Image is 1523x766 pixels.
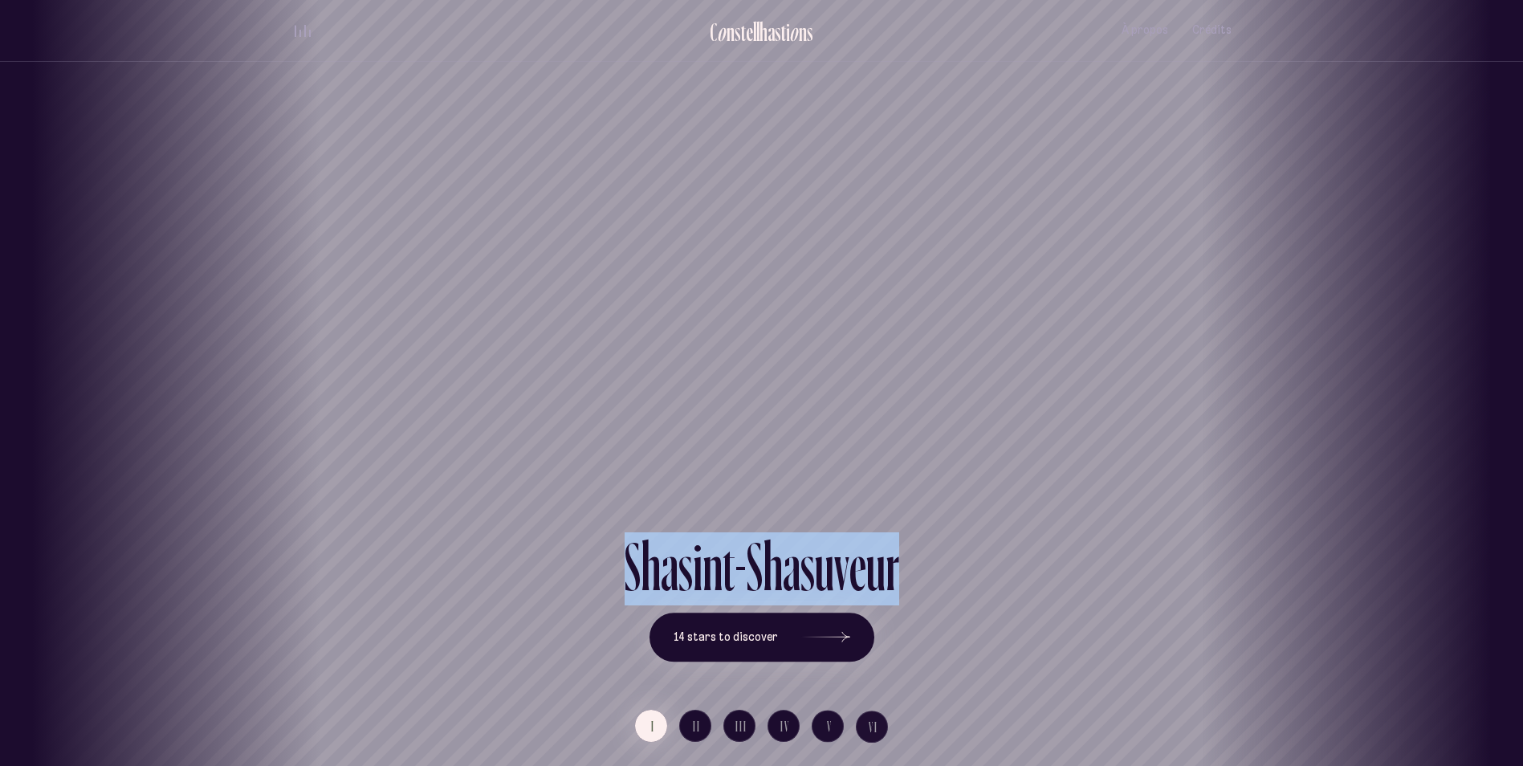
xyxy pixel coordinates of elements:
[710,18,717,45] div: C
[786,18,790,45] div: i
[812,710,844,742] button: V
[789,18,799,45] div: o
[1192,23,1232,37] span: Crédits
[717,18,727,45] div: o
[693,719,701,733] span: II
[781,18,786,45] div: t
[679,710,711,742] button: II
[768,710,800,742] button: IV
[674,630,778,644] span: 14 stars to discover
[292,22,313,39] button: volume audio
[1122,23,1168,37] span: À propos
[735,18,741,45] div: s
[869,720,878,734] span: VI
[807,18,813,45] div: s
[741,18,746,45] div: t
[727,18,735,45] div: n
[1192,12,1232,50] button: Crédits
[723,710,755,742] button: III
[799,18,807,45] div: n
[735,719,747,733] span: III
[746,18,753,45] div: e
[756,18,759,45] div: l
[780,719,790,733] span: IV
[651,719,655,733] span: I
[753,18,756,45] div: l
[635,710,667,742] button: I
[1122,12,1168,50] button: À propos
[650,613,874,662] button: 14 stars to discover
[759,18,781,45] div: has
[856,711,888,743] button: VI
[827,719,833,733] span: V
